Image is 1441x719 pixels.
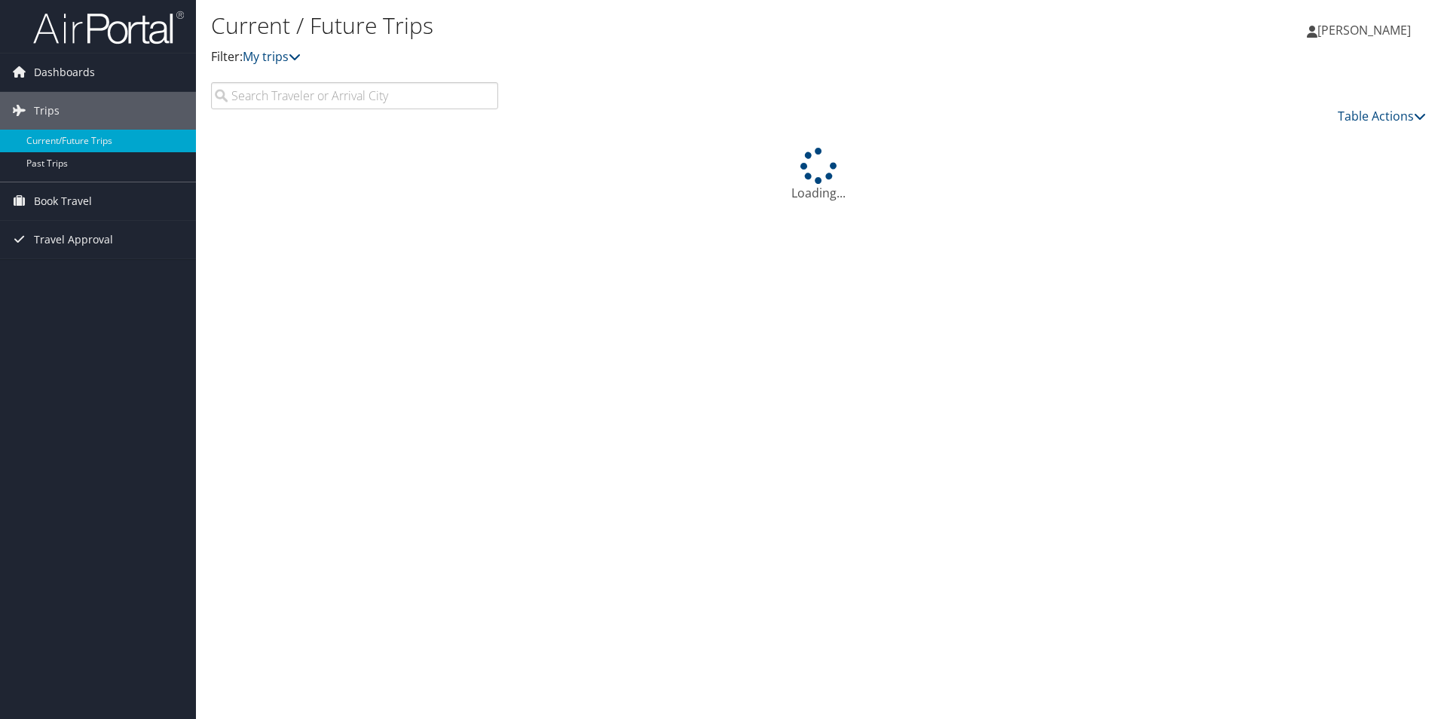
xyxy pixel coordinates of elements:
img: airportal-logo.png [33,10,184,45]
span: Trips [34,92,60,130]
a: My trips [243,48,301,65]
span: Travel Approval [34,221,113,259]
input: Search Traveler or Arrival City [211,82,498,109]
p: Filter: [211,47,1021,67]
h1: Current / Future Trips [211,10,1021,41]
a: [PERSON_NAME] [1307,8,1426,53]
span: Dashboards [34,54,95,91]
div: Loading... [211,148,1426,202]
a: Table Actions [1338,108,1426,124]
span: [PERSON_NAME] [1317,22,1411,38]
span: Book Travel [34,182,92,220]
